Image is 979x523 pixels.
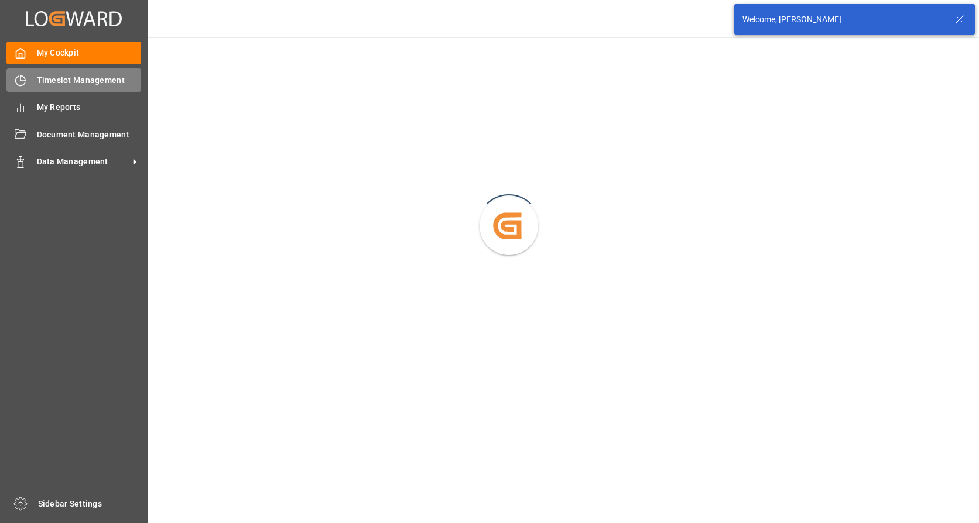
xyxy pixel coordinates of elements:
div: Welcome, [PERSON_NAME] [742,13,944,26]
span: My Cockpit [37,47,142,59]
span: Timeslot Management [37,74,142,87]
span: My Reports [37,101,142,113]
a: My Cockpit [6,42,141,64]
span: Data Management [37,156,129,168]
a: Timeslot Management [6,68,141,91]
span: Sidebar Settings [38,498,143,510]
span: Document Management [37,129,142,141]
